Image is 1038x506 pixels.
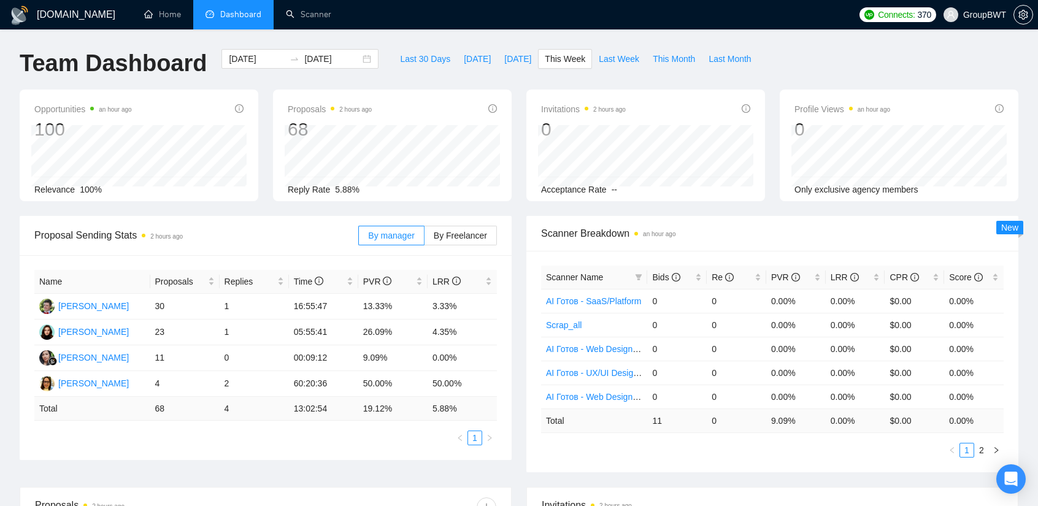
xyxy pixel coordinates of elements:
th: Replies [220,270,289,294]
td: 0.00% [766,361,826,385]
td: $0.00 [885,289,944,313]
span: info-circle [725,273,734,282]
td: 5.88 % [428,397,497,421]
td: 4 [150,371,220,397]
td: 2 [220,371,289,397]
td: 1 [220,320,289,345]
time: 2 hours ago [150,233,183,240]
td: 0 [647,337,707,361]
a: 1 [468,431,482,445]
td: Total [34,397,150,421]
span: info-circle [974,273,983,282]
span: info-circle [452,277,461,285]
span: By Freelancer [434,231,487,240]
td: 16:55:47 [289,294,358,320]
li: Next Page [989,443,1004,458]
td: $0.00 [885,361,944,385]
td: 11 [150,345,220,371]
div: 0 [794,118,890,141]
td: 0.00% [944,385,1004,408]
td: 0 [647,385,707,408]
td: 26.09% [358,320,428,345]
span: info-circle [850,273,859,282]
button: Last 30 Days [393,49,457,69]
td: 0.00% [944,361,1004,385]
div: 68 [288,118,372,141]
td: $0.00 [885,313,944,337]
span: swap-right [290,54,299,64]
a: 2 [975,443,988,457]
span: Proposals [155,275,206,288]
h1: Team Dashboard [20,49,207,78]
td: 0 [647,361,707,385]
td: $0.00 [885,337,944,361]
span: Proposals [288,102,372,117]
td: 9.09% [358,345,428,371]
a: AI Готов - UX/UI Designer [546,368,645,378]
td: 00:09:12 [289,345,358,371]
td: 0.00% [944,289,1004,313]
button: right [989,443,1004,458]
td: 0.00 % [944,408,1004,432]
span: info-circle [235,104,244,113]
time: an hour ago [99,106,131,113]
td: 0.00 % [826,408,885,432]
span: 370 [918,8,931,21]
button: left [453,431,467,445]
a: OL[PERSON_NAME] [39,378,129,388]
td: 60:20:36 [289,371,358,397]
span: info-circle [995,104,1004,113]
img: AS [39,299,55,314]
button: [DATE] [457,49,498,69]
span: Only exclusive agency members [794,185,918,194]
td: 0.00% [428,345,497,371]
span: PVR [771,272,800,282]
span: Replies [225,275,275,288]
span: left [456,434,464,442]
th: Proposals [150,270,220,294]
td: 68 [150,397,220,421]
span: Last Month [709,52,751,66]
span: Last Week [599,52,639,66]
td: 0.00% [826,385,885,408]
div: Open Intercom Messenger [996,464,1026,494]
li: Previous Page [453,431,467,445]
time: an hour ago [643,231,675,237]
a: 1 [960,443,974,457]
th: Name [34,270,150,294]
time: an hour ago [858,106,890,113]
a: AI Готов - Web Design Expert [546,344,660,354]
a: setting [1013,10,1033,20]
span: Profile Views [794,102,890,117]
span: to [290,54,299,64]
span: Re [712,272,734,282]
td: 13.33% [358,294,428,320]
button: This Week [538,49,592,69]
a: SN[PERSON_NAME] [39,352,129,362]
a: searchScanner [286,9,331,20]
a: AI Готов - SaaS/Platform [546,296,641,306]
span: Score [949,272,982,282]
button: Last Week [592,49,646,69]
td: 0.00% [826,313,885,337]
td: 0 [707,289,766,313]
img: SN [39,350,55,366]
img: logo [10,6,29,25]
span: info-circle [742,104,750,113]
span: info-circle [791,273,800,282]
a: AI Готов - Web Design Intermediate минус Developer [546,392,750,402]
td: 19.12 % [358,397,428,421]
li: 1 [959,443,974,458]
span: info-circle [910,273,919,282]
span: right [993,447,1000,454]
div: 0 [541,118,626,141]
li: 2 [974,443,989,458]
span: filter [632,268,645,286]
td: 11 [647,408,707,432]
span: Scanner Name [546,272,603,282]
div: [PERSON_NAME] [58,299,129,313]
td: 0 [707,337,766,361]
span: New [1001,223,1018,232]
td: 50.00% [428,371,497,397]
